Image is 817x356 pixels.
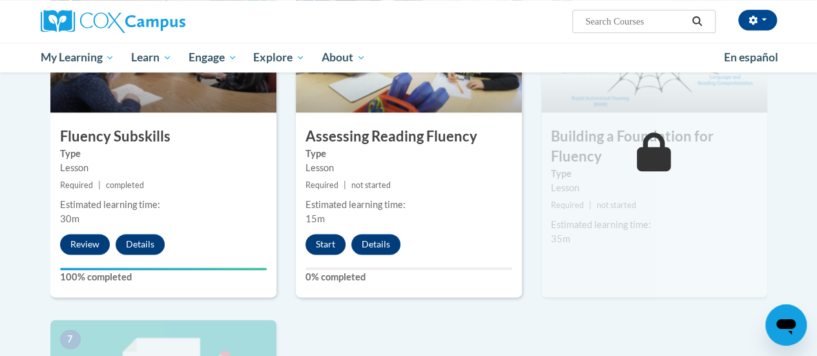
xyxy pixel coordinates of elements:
[551,167,758,181] label: Type
[60,180,93,190] span: Required
[60,330,81,349] span: 7
[551,181,758,195] div: Lesson
[738,10,777,30] button: Account Settings
[296,127,522,147] h3: Assessing Reading Fluency
[116,234,165,255] button: Details
[313,43,374,72] a: About
[123,43,180,72] a: Learn
[305,161,512,175] div: Lesson
[32,43,123,72] a: My Learning
[584,14,687,29] input: Search Courses
[60,267,267,270] div: Your progress
[41,10,185,33] img: Cox Campus
[60,213,79,224] span: 30m
[305,147,512,161] label: Type
[60,161,267,175] div: Lesson
[344,180,346,190] span: |
[106,180,144,190] span: completed
[50,127,276,147] h3: Fluency Subskills
[41,10,273,33] a: Cox Campus
[305,198,512,212] div: Estimated learning time:
[305,270,512,284] label: 0% completed
[351,180,391,190] span: not started
[245,43,313,72] a: Explore
[305,234,346,255] button: Start
[131,50,172,65] span: Learn
[305,180,338,190] span: Required
[305,213,325,224] span: 15m
[60,198,267,212] div: Estimated learning time:
[716,44,787,71] a: En español
[40,50,114,65] span: My Learning
[351,234,400,255] button: Details
[687,14,707,29] button: Search
[551,233,570,244] span: 35m
[597,200,636,210] span: not started
[60,270,267,284] label: 100% completed
[31,43,787,72] div: Main menu
[253,50,305,65] span: Explore
[180,43,245,72] a: Engage
[551,218,758,232] div: Estimated learning time:
[589,200,592,210] span: |
[189,50,237,65] span: Engage
[765,304,807,346] iframe: Button to launch messaging window
[551,200,584,210] span: Required
[60,147,267,161] label: Type
[322,50,366,65] span: About
[541,127,767,167] h3: Building a Foundation for Fluency
[724,50,778,64] span: En español
[98,180,101,190] span: |
[60,234,110,255] button: Review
